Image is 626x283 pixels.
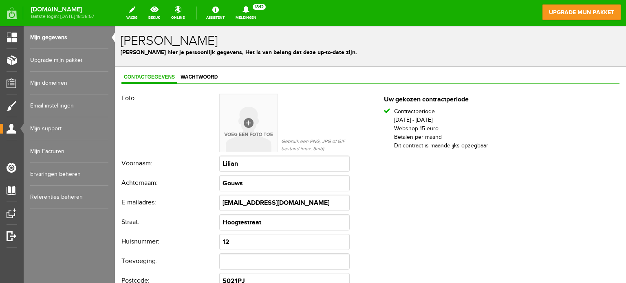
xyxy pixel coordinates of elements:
[30,186,108,208] a: Referenties beheren
[7,46,62,57] a: Contactgegevens
[31,14,94,19] span: laatste login: [DATE] 18:38:57
[7,186,104,206] th: Straat:
[143,4,165,22] a: bekijk
[31,7,94,12] strong: [DOMAIN_NAME]
[7,128,104,147] th: Voornaam:
[30,72,108,94] a: Mijn domeinen
[63,48,105,54] span: Wachtwoord
[121,4,142,22] a: wijzig
[7,206,104,226] th: Huisnummer:
[7,147,104,167] th: Achternaam:
[253,4,266,10] span: 1842
[269,70,373,77] h2: Uw gekozen contractperiode
[30,94,108,117] a: Email instellingen
[30,26,108,49] a: Mijn gegevens
[63,46,105,57] a: Wachtwoord
[7,245,104,265] th: Postcode:
[201,4,229,22] a: Assistent
[30,117,108,140] a: Mijn support
[30,140,108,163] a: Mijn Facturen
[6,8,505,22] h1: [PERSON_NAME]
[7,167,104,186] th: E-mailadres:
[7,226,104,245] th: Toevoeging:
[269,81,373,124] li: Contractperiode [DATE] - [DATE] Webshop 15 euro Betalen per maand Dit contract is maandelijks opz...
[542,4,621,20] a: upgrade mijn pakket
[30,163,108,186] a: Ervaringen beheren
[30,49,108,72] a: Upgrade mijn pakket
[166,4,190,22] a: online
[163,68,230,126] div: Gebruik een PNG, JPG of GIF bestand (max. 5mb)
[7,48,62,54] span: Contactgegevens
[6,22,505,31] p: [PERSON_NAME] hier je persoonlijk gegevens, Het is van belang dat deze up-to-date zijn.
[7,66,104,128] th: Foto:
[231,4,261,22] a: Meldingen1842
